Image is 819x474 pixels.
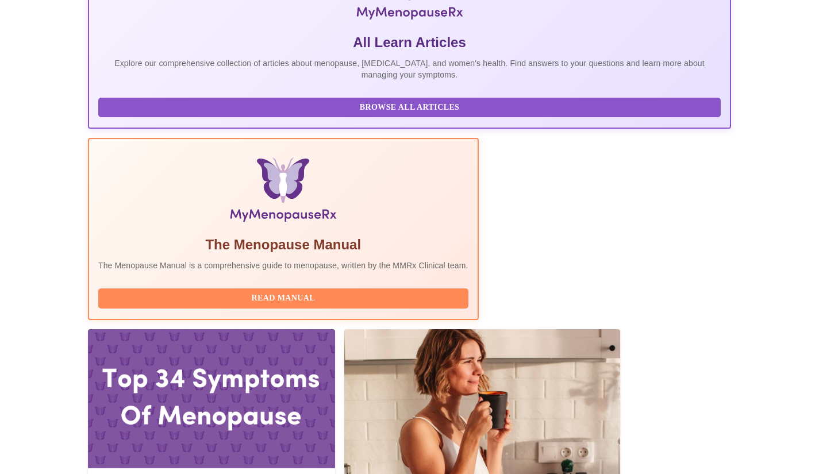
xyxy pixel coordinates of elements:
a: Browse All Articles [98,102,724,111]
h5: All Learn Articles [98,33,721,52]
img: Menopause Manual [157,157,409,226]
p: Explore our comprehensive collection of articles about menopause, [MEDICAL_DATA], and women's hea... [98,57,721,80]
button: Read Manual [98,288,468,309]
a: Read Manual [98,292,471,302]
span: Browse All Articles [110,101,709,115]
button: Browse All Articles [98,98,721,118]
p: The Menopause Manual is a comprehensive guide to menopause, written by the MMRx Clinical team. [98,260,468,271]
span: Read Manual [110,291,457,306]
h5: The Menopause Manual [98,236,468,254]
